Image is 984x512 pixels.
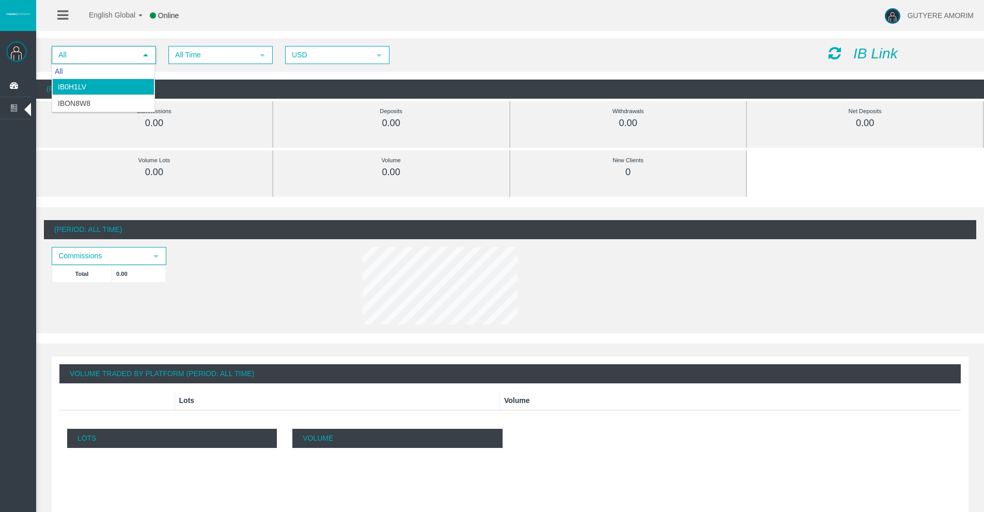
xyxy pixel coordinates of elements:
th: Lots [175,391,499,410]
div: (Period: All Time) [36,80,984,99]
i: IB Link [853,45,898,61]
span: select [142,51,150,59]
div: Volume Traded By Platform (Period: All Time) [59,364,961,383]
img: user-image [885,8,900,24]
span: All Time [169,47,253,63]
p: Volume [292,429,502,448]
span: GUTYERE AMORIM [908,11,974,20]
div: Net Deposits [770,105,960,117]
span: Online [158,11,179,20]
div: (Period: All Time) [44,220,976,239]
i: Reload Dashboard [829,46,841,60]
li: IBon8w8 [52,95,154,112]
img: logo.svg [5,12,31,16]
td: Total [52,265,112,282]
div: Deposits [296,105,486,117]
div: New Clients [534,154,723,166]
p: Lots [67,429,277,448]
div: Volume [296,154,486,166]
span: USD [286,47,370,63]
div: Withdrawals [534,105,723,117]
span: All [53,47,136,63]
div: 0.00 [770,117,960,129]
div: 0.00 [534,117,723,129]
span: English Global [75,11,135,19]
div: 0.00 [296,117,486,129]
li: IB0h1lv [52,79,154,95]
span: Commissions [53,248,147,264]
span: select [258,51,267,59]
div: 0.00 [296,166,486,178]
div: 0 [534,166,723,178]
span: select [152,252,160,260]
span: select [375,51,383,59]
div: Volume Lots [59,154,249,166]
th: Volume [499,391,961,410]
div: 0.00 [59,166,249,178]
div: 0.00 [59,117,249,129]
td: 0.00 [112,265,166,282]
div: All [52,65,154,79]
